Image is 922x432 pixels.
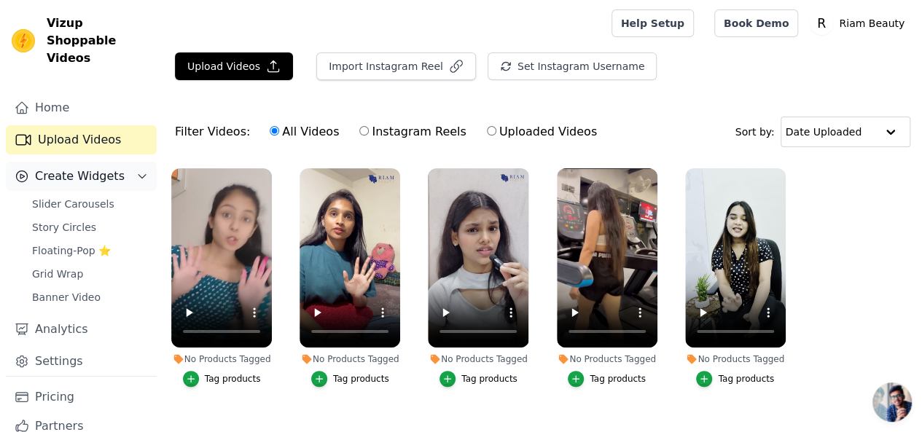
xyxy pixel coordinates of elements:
span: Floating-Pop ⭐ [32,243,111,258]
a: Help Setup [612,9,694,37]
a: Floating-Pop ⭐ [23,240,157,261]
div: Filter Videos: [175,115,605,149]
input: Instagram Reels [359,126,369,136]
button: Tag products [568,371,646,387]
button: Tag products [311,371,389,387]
img: Vizup [12,29,35,52]
button: Create Widgets [6,162,157,191]
input: All Videos [270,126,279,136]
button: Import Instagram Reel [316,52,476,80]
div: Sort by: [735,117,911,147]
span: Banner Video [32,290,101,305]
button: R Riam Beauty [810,10,910,36]
button: Set Instagram Username [488,52,657,80]
a: Pricing [6,382,157,412]
button: Tag products [183,371,261,387]
a: Grid Wrap [23,264,157,284]
div: No Products Tagged [685,353,786,365]
span: Slider Carousels [32,197,114,211]
div: No Products Tagged [428,353,528,365]
span: Grid Wrap [32,267,83,281]
span: Story Circles [32,220,96,235]
div: No Products Tagged [557,353,657,365]
label: All Videos [269,122,340,141]
span: Create Widgets [35,168,125,185]
p: Riam Beauty [833,10,910,36]
text: R [817,16,826,31]
a: Analytics [6,315,157,344]
span: Vizup Shoppable Videos [47,15,151,67]
a: Home [6,93,157,122]
label: Instagram Reels [359,122,466,141]
button: Tag products [696,371,774,387]
label: Uploaded Videos [486,122,598,141]
div: No Products Tagged [300,353,400,365]
div: Tag products [461,373,517,385]
div: No Products Tagged [171,353,272,365]
a: Story Circles [23,217,157,237]
button: Tag products [439,371,517,387]
div: Tag products [205,373,261,385]
div: Open chat [872,382,912,422]
a: Banner Video [23,287,157,307]
a: Upload Videos [6,125,157,154]
a: Book Demo [714,9,798,37]
input: Uploaded Videos [487,126,496,136]
div: Tag products [718,373,774,385]
a: Settings [6,347,157,376]
div: Tag products [590,373,646,385]
div: Tag products [333,373,389,385]
a: Slider Carousels [23,194,157,214]
button: Upload Videos [175,52,293,80]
